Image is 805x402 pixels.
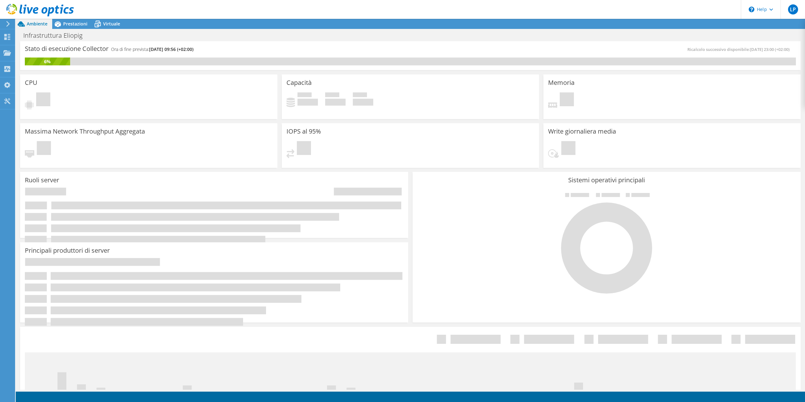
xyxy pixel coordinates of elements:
[286,79,312,86] h3: Capacità
[297,141,311,157] span: In sospeso
[25,79,37,86] h3: CPU
[27,21,47,27] span: Ambiente
[548,128,616,135] h3: Write giornaliera media
[286,128,321,135] h3: IOPS al 95%
[353,92,367,99] span: Totale
[417,177,796,184] h3: Sistemi operativi principali
[788,4,798,14] span: LP
[297,92,312,99] span: In uso
[749,7,754,12] svg: \n
[20,32,92,39] h1: Infrastruttura Eliopig
[36,92,50,108] span: In sospeso
[37,141,51,157] span: In sospeso
[325,92,339,99] span: Disponibile
[548,79,575,86] h3: Memoria
[149,46,193,52] span: [DATE] 09:56 (+02:00)
[103,21,120,27] span: Virtuale
[560,92,574,108] span: In sospeso
[25,58,70,65] div: 6%
[325,99,346,106] h4: 0 GiB
[25,247,110,254] h3: Principali produttori di server
[561,141,575,157] span: In sospeso
[63,21,87,27] span: Prestazioni
[750,47,790,52] span: [DATE] 23:00 (+02:00)
[687,47,793,52] span: Ricalcolo successivo disponibile:
[297,99,318,106] h4: 0 GiB
[111,46,193,53] h4: Ora di fine prevista:
[25,128,145,135] h3: Massima Network Throughput Aggregata
[353,99,373,106] h4: 0 GiB
[25,177,59,184] h3: Ruoli server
